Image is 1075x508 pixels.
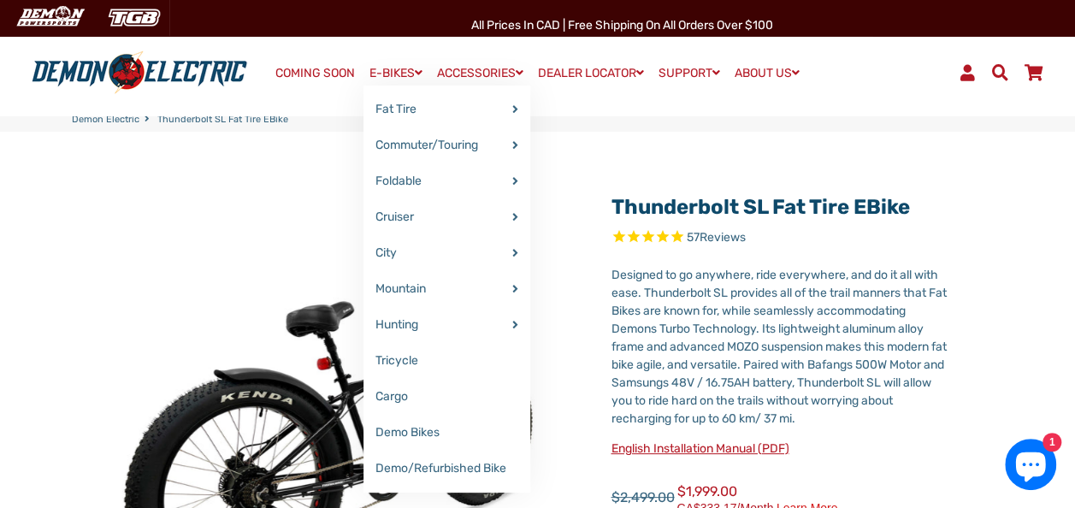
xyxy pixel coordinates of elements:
[363,92,530,127] a: Fat Tire
[363,307,530,343] a: Hunting
[9,3,91,32] img: Demon Electric
[1000,439,1061,494] inbox-online-store-chat: Shopify online store chat
[363,379,530,415] a: Cargo
[471,18,773,32] span: All Prices in CAD | Free shipping on all orders over $100
[363,199,530,235] a: Cruiser
[686,230,745,245] span: 57 reviews
[729,61,806,86] a: ABOUT US
[363,127,530,163] a: Commuter/Touring
[26,50,253,95] img: Demon Electric logo
[363,415,530,451] a: Demo Bikes
[532,61,650,86] a: DEALER LOCATOR
[363,271,530,307] a: Mountain
[611,441,789,456] a: English Installation Manual (PDF)
[363,235,530,271] a: City
[99,3,169,32] img: TGB Canada
[611,268,946,426] span: Designed to go anywhere, ride everywhere, and do it all with ease. Thunderbolt SL provides all of...
[653,61,726,86] a: SUPPORT
[699,230,745,245] span: Reviews
[363,61,428,86] a: E-BIKES
[363,451,530,487] a: Demo/Refurbished Bike
[431,61,529,86] a: ACCESSORIES
[157,113,288,127] span: Thunderbolt SL Fat Tire eBike
[611,487,674,508] span: $2,499.00
[72,113,139,127] a: Demon Electric
[269,62,361,86] a: COMING SOON
[611,228,952,248] span: Rated 4.9 out of 5 stars 57 reviews
[363,163,530,199] a: Foldable
[611,195,909,219] a: Thunderbolt SL Fat Tire eBike
[363,343,530,379] a: Tricycle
